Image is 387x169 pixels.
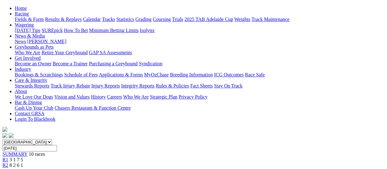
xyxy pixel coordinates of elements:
img: twitter.svg [9,133,14,138]
a: ICG Outcomes [214,72,244,77]
div: About [15,94,385,100]
a: How To Bet [64,28,88,33]
a: Contact GRSA [15,111,44,116]
a: Become an Owner [15,61,51,66]
a: Injury Reports [91,83,120,88]
a: History [91,94,106,99]
a: Grading [135,17,151,22]
a: Care & Integrity [15,78,47,83]
a: Track Maintenance [252,17,289,22]
div: Get Involved [15,61,385,66]
div: Bar & Dining [15,105,385,111]
a: [DATE] Tips [15,28,40,33]
a: Coursing [153,17,171,22]
span: 8 2 6 1 [10,163,23,168]
a: Track Injury Rebate [50,83,90,88]
a: Weights [234,17,250,22]
a: Minimum Betting Limits [89,28,139,33]
div: Industry [15,72,385,78]
a: Trials [172,17,183,22]
a: Stay On Track [214,83,242,88]
a: We Love Our Dogs [15,94,53,99]
a: Become a Trainer [53,61,88,66]
a: Strategic Plan [150,94,177,99]
a: SUREpick [42,28,62,33]
a: Stewards Reports [15,83,49,88]
a: 2025 TAB Adelaide Cup [184,17,233,22]
span: 10 races [29,151,45,157]
a: About [15,89,27,94]
a: Chasers Restaurant & Function Centre [54,105,131,111]
a: Get Involved [15,55,41,61]
a: Syndication [139,61,162,66]
a: Calendar [83,17,101,22]
div: Racing [15,17,385,22]
a: Wagering [15,22,34,27]
a: R2 [2,163,8,168]
a: Retire Your Greyhound [42,50,88,55]
a: Tracks [102,17,115,22]
a: MyOzChase [144,72,169,77]
a: Bar & Dining [15,100,42,105]
a: Vision and Values [54,94,90,99]
a: Greyhounds as Pets [15,44,54,50]
a: News [15,39,26,44]
a: Integrity Reports [121,83,155,88]
a: Schedule of Fees [64,72,98,77]
a: Home [15,6,27,11]
input: Select date [2,145,57,151]
a: Who We Are [15,50,40,55]
a: Isolynx [140,28,155,33]
a: Login To Blackbook [15,116,55,122]
a: Statistics [116,17,134,22]
a: Careers [107,94,122,99]
a: Industry [15,66,31,72]
a: GAP SA Assessments [89,50,132,55]
a: Fields & Form [15,17,44,22]
a: Bookings & Scratchings [15,72,63,77]
a: SUMMARY [2,151,27,157]
a: Applications & Forms [99,72,143,77]
a: Breeding Information [170,72,213,77]
a: Rules & Policies [156,83,189,88]
a: Racing [15,11,29,16]
a: R1 [2,157,8,162]
a: Race Safe [245,72,264,77]
a: Purchasing a Greyhound [89,61,138,66]
a: Who We Are [123,94,149,99]
div: Wagering [15,28,385,33]
a: Cash Up Your Club [15,105,53,111]
img: logo-grsa-white.png [2,127,7,132]
div: News & Media [15,39,385,44]
div: Care & Integrity [15,83,385,89]
a: Results & Replays [45,17,82,22]
span: 3 1 7 5 [10,157,23,162]
img: facebook.svg [2,133,7,138]
a: News & Media [15,33,45,38]
a: Privacy Policy [179,94,208,99]
div: Greyhounds as Pets [15,50,385,55]
a: Fact Sheets [190,83,213,88]
a: [PERSON_NAME] [27,39,66,44]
